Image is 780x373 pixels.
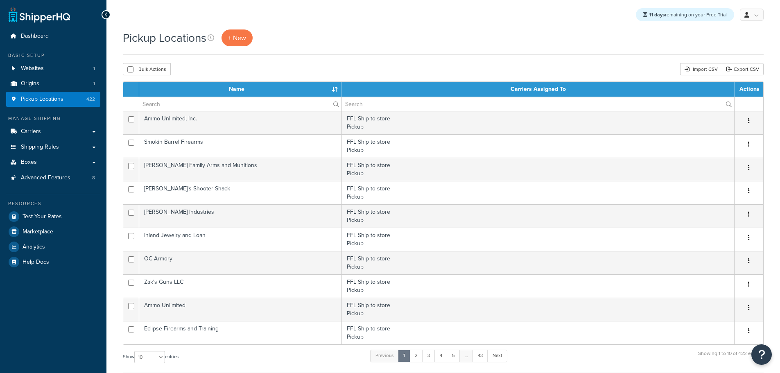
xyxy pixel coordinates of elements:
[228,33,246,43] span: + New
[6,170,100,185] li: Advanced Features
[680,63,722,75] div: Import CSV
[139,111,342,134] td: Ammo Unlimited, Inc.
[342,134,735,158] td: FFL Ship to store Pickup
[6,170,100,185] a: Advanced Features 8
[459,350,473,362] a: …
[342,111,735,134] td: FFL Ship to store Pickup
[21,128,41,135] span: Carriers
[139,321,342,344] td: Eclipse Firearms and Training
[6,200,100,207] div: Resources
[398,350,410,362] a: 1
[139,274,342,298] td: Zak's Guns LLC
[92,174,95,181] span: 8
[342,251,735,274] td: FFL Ship to store Pickup
[6,76,100,91] li: Origins
[636,8,734,21] div: remaining on your Free Trial
[409,350,423,362] a: 2
[134,351,165,363] select: Showentries
[123,63,171,75] button: Bulk Actions
[222,29,253,46] a: + New
[6,92,100,107] a: Pickup Locations 422
[21,159,37,166] span: Boxes
[139,204,342,228] td: [PERSON_NAME] Industries
[23,228,53,235] span: Marketplace
[649,11,665,18] strong: 11 days
[6,76,100,91] a: Origins 1
[139,251,342,274] td: OC Armory
[342,298,735,321] td: FFL Ship to store Pickup
[6,155,100,170] a: Boxes
[9,6,70,23] a: ShipperHQ Home
[342,274,735,298] td: FFL Ship to store Pickup
[139,158,342,181] td: [PERSON_NAME] Family Arms and Munitions
[6,92,100,107] li: Pickup Locations
[6,52,100,59] div: Basic Setup
[139,298,342,321] td: Ammo Unlimited
[21,80,39,87] span: Origins
[751,344,772,365] button: Open Resource Center
[342,181,735,204] td: FFL Ship to store Pickup
[6,61,100,76] li: Websites
[342,228,735,251] td: FFL Ship to store Pickup
[93,80,95,87] span: 1
[722,63,764,75] a: Export CSV
[735,82,763,97] th: Actions
[23,259,49,266] span: Help Docs
[139,82,342,97] th: Name : activate to sort column ascending
[434,350,448,362] a: 4
[139,228,342,251] td: Inland Jewelry and Loan
[6,240,100,254] a: Analytics
[6,209,100,224] a: Test Your Rates
[21,65,44,72] span: Websites
[370,350,399,362] a: Previous
[6,224,100,239] a: Marketplace
[447,350,460,362] a: 5
[342,204,735,228] td: FFL Ship to store Pickup
[21,96,63,103] span: Pickup Locations
[6,124,100,139] a: Carriers
[93,65,95,72] span: 1
[342,82,735,97] th: Carriers Assigned To
[123,30,206,46] h1: Pickup Locations
[473,350,488,362] a: 43
[139,181,342,204] td: [PERSON_NAME]'s Shooter Shack
[422,350,435,362] a: 3
[23,244,45,251] span: Analytics
[6,140,100,155] a: Shipping Rules
[6,61,100,76] a: Websites 1
[342,158,735,181] td: FFL Ship to store Pickup
[6,115,100,122] div: Manage Shipping
[487,350,507,362] a: Next
[86,96,95,103] span: 422
[342,97,734,111] input: Search
[21,144,59,151] span: Shipping Rules
[139,97,341,111] input: Search
[21,33,49,40] span: Dashboard
[123,351,179,363] label: Show entries
[342,321,735,344] td: FFL Ship to store Pickup
[139,134,342,158] td: Smokin Barrel Firearms
[6,255,100,269] a: Help Docs
[6,29,100,44] a: Dashboard
[21,174,70,181] span: Advanced Features
[23,213,62,220] span: Test Your Rates
[698,349,764,366] div: Showing 1 to 10 of 422 entries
